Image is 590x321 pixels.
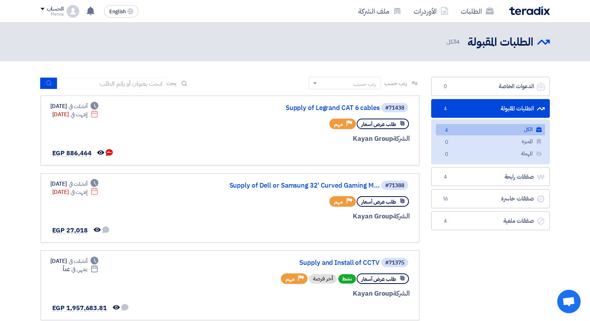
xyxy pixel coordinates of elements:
input: ابحث بعنوان أو رقم الطلب [57,78,167,89]
div: الحساب [47,6,64,12]
div: #71438 [385,105,404,111]
span: نشط [338,274,356,284]
span: أنشئت في [69,257,87,265]
span: 4 [441,173,450,181]
span: 0 [441,83,450,90]
div: Kayan Group [222,289,410,299]
h2: الطلبات المقبولة [467,35,533,50]
a: المميزة [436,136,545,147]
span: رتب حسب [384,79,407,87]
a: صفقات خاسرة16 [431,189,550,208]
span: طلب عرض أسعار [361,121,396,128]
span: 4 [442,126,451,135]
span: إنتهت في [71,110,87,119]
a: Supply of Legrand CAT 6 cables [224,105,380,112]
span: الشركة [393,134,410,144]
a: المهملة [436,148,545,160]
span: مهم [286,275,295,283]
div: #71388 [385,183,404,188]
span: أنشئت في [69,102,87,110]
span: أنشئت في [69,180,87,188]
a: صفقات ملغية4 [431,211,550,231]
span: إنتهت في [71,188,87,196]
button: English [104,5,139,18]
div: Kayan Group [222,211,410,222]
span: طلب عرض أسعار [361,275,396,283]
div: غداً [63,265,98,273]
div: أخر فرصة [309,274,337,284]
div: [DATE] [50,180,99,188]
span: الشركة [393,211,410,221]
img: profile_test.png [67,5,79,18]
a: الكل [436,124,545,135]
div: Open chat [557,290,581,313]
div: رتب حسب [354,80,376,88]
a: Supply of Dell or Samsung 32' Curved Gaming M... [224,182,380,189]
span: 0 [442,138,451,147]
a: الطلبات المقبولة4 [431,99,550,118]
div: Menna [41,12,64,16]
div: [DATE] [50,102,99,110]
span: 16 [441,195,450,203]
span: مهم [334,121,343,128]
span: 0 [442,151,451,159]
img: Teradix logo [509,6,550,15]
a: ملف الشركة [352,2,407,20]
span: ينتهي في [71,265,87,273]
div: Kayan Group [222,134,410,144]
span: EGP 1,957,683.81 [52,303,107,313]
span: الشركة [393,289,410,298]
span: EGP 27,018 [52,226,88,235]
a: الدعوات الخاصة0 [431,77,550,96]
div: [DATE] [50,257,99,265]
span: بحث [167,79,177,87]
a: Supply and Install of CCTV [224,259,380,266]
span: English [109,9,126,14]
a: الطلبات [455,2,500,20]
span: طلب عرض أسعار [361,198,396,206]
div: #71375 [385,260,404,266]
span: 4 [441,217,450,225]
a: الأوردرات [407,2,455,20]
span: 4 [456,37,460,46]
span: EGP 886,464 [52,149,92,158]
a: صفقات رابحة4 [431,167,550,186]
span: الكل [446,37,461,46]
span: مهم [334,198,343,206]
div: [DATE] [52,188,99,196]
div: [DATE] [52,110,99,119]
span: 4 [441,105,450,113]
